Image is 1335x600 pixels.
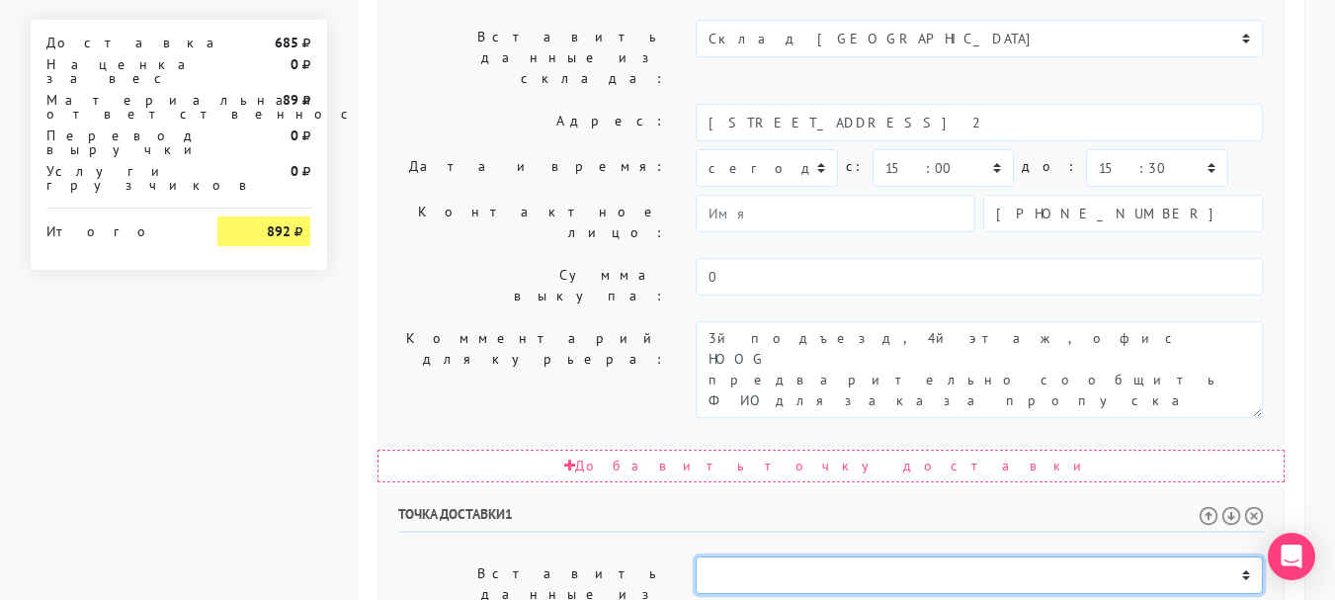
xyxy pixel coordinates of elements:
[291,55,298,73] strong: 0
[696,195,975,232] input: Имя
[32,36,204,49] div: Доставка
[983,195,1263,232] input: Телефон
[32,164,204,192] div: Услуги грузчиков
[32,93,204,121] div: Материальная ответственность
[383,104,682,141] label: Адрес:
[283,91,298,109] strong: 89
[32,57,204,85] div: Наценка за вес
[291,127,298,144] strong: 0
[1268,533,1315,580] div: Open Intercom Messenger
[291,162,298,180] strong: 0
[377,450,1285,482] div: Добавить точку доставки
[505,505,513,523] span: 1
[383,321,682,418] label: Комментарий для курьера:
[398,506,1264,533] h6: Точка доставки
[1022,149,1078,184] label: до:
[383,149,682,187] label: Дата и время:
[267,222,291,240] strong: 892
[275,34,298,51] strong: 685
[383,195,682,250] label: Контактное лицо:
[46,216,189,238] div: Итого
[696,321,1263,418] textarea: 3й подъезд, 4й этаж, офис HOOG предварительно сообщить ФИО для заказа пропуска
[32,129,204,156] div: Перевод выручки
[383,20,682,96] label: Вставить данные из склада:
[383,258,682,313] label: Сумма выкупа:
[846,149,865,184] label: c:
